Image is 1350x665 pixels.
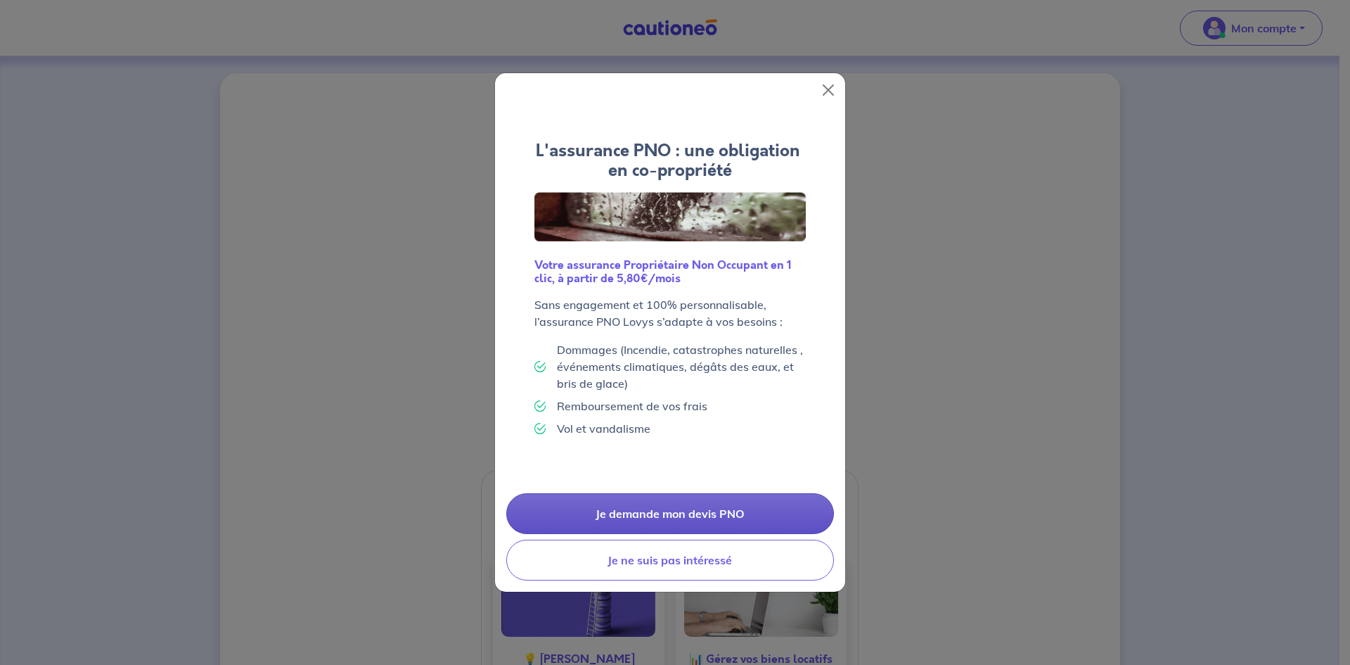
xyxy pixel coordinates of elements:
[557,341,806,392] p: Dommages (Incendie, catastrophes naturelles , événements climatiques, dégâts des eaux, et bris de...
[534,258,806,285] h6: Votre assurance Propriétaire Non Occupant en 1 clic, à partir de 5,80€/mois
[557,420,650,437] p: Vol et vandalisme
[534,192,806,241] img: Logo Lovys
[506,493,834,534] a: Je demande mon devis PNO
[534,141,806,182] h4: L'assurance PNO : une obligation en co-propriété
[557,398,707,414] p: Remboursement de vos frais
[534,296,806,330] p: Sans engagement et 100% personnalisable, l’assurance PNO Lovys s’adapte à vos besoins :
[506,540,834,581] button: Je ne suis pas intéressé
[817,79,840,101] button: Close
